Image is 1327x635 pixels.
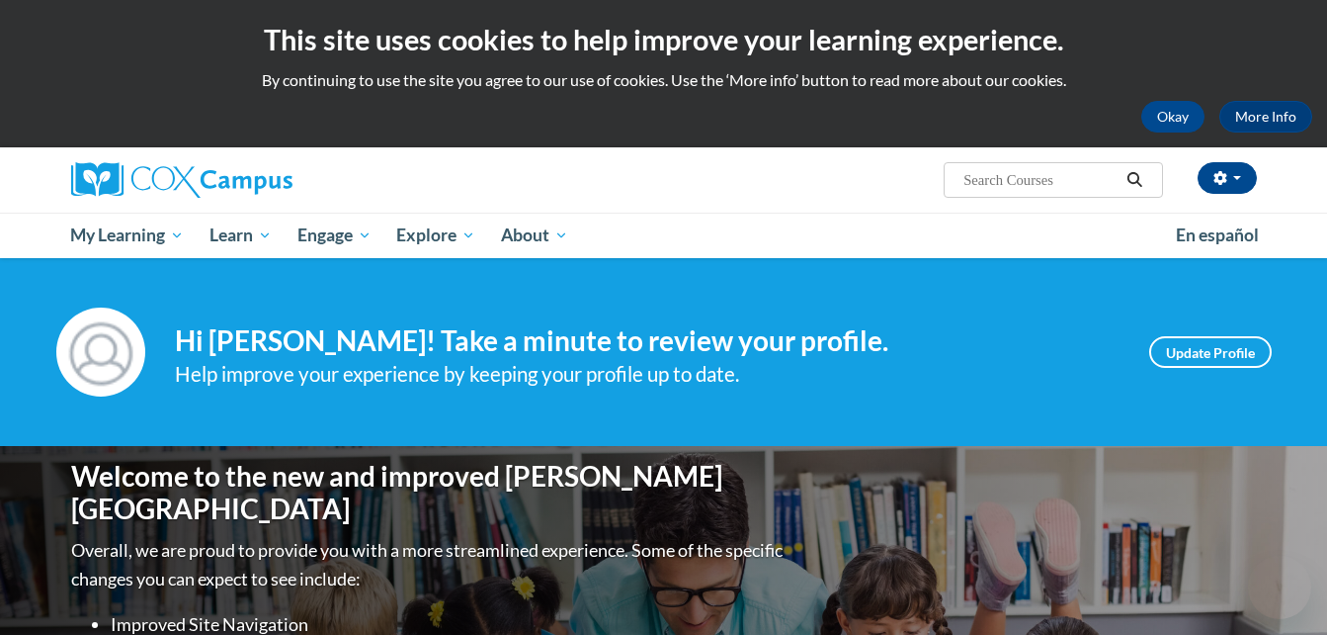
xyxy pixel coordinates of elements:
[175,358,1120,391] div: Help improve your experience by keeping your profile up to date.
[197,213,285,258] a: Learn
[285,213,384,258] a: Engage
[15,69,1312,91] p: By continuing to use the site you agree to our use of cookies. Use the ‘More info’ button to read...
[71,162,292,198] img: Cox Campus
[1120,168,1149,192] button: Search
[1176,225,1259,245] span: En español
[297,224,372,247] span: Engage
[70,224,184,247] span: My Learning
[1219,101,1312,133] a: More Info
[15,20,1312,59] h2: This site uses cookies to help improve your learning experience.
[175,324,1120,358] h4: Hi [PERSON_NAME]! Take a minute to review your profile.
[1149,336,1272,368] a: Update Profile
[41,213,1286,258] div: Main menu
[71,460,788,526] h1: Welcome to the new and improved [PERSON_NAME][GEOGRAPHIC_DATA]
[1248,556,1311,619] iframe: Button to launch messaging window
[71,162,447,198] a: Cox Campus
[501,224,568,247] span: About
[488,213,581,258] a: About
[209,224,272,247] span: Learn
[961,168,1120,192] input: Search Courses
[1163,215,1272,256] a: En español
[1141,101,1204,133] button: Okay
[71,536,788,593] p: Overall, we are proud to provide you with a more streamlined experience. Some of the specific cha...
[56,308,145,397] img: Profile Image
[383,213,488,258] a: Explore
[396,224,475,247] span: Explore
[1198,162,1257,194] button: Account Settings
[58,213,198,258] a: My Learning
